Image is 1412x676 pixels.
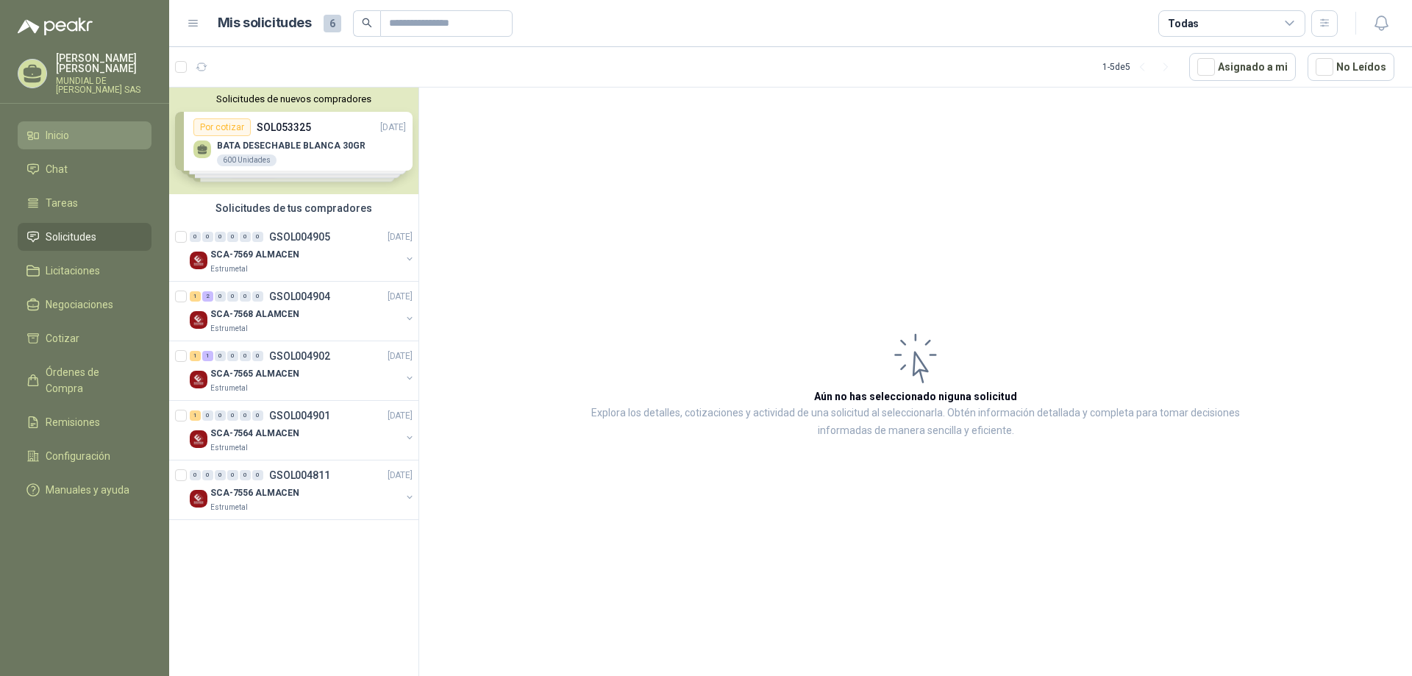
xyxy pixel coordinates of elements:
[190,470,201,480] div: 0
[18,442,151,470] a: Configuración
[190,490,207,508] img: Company Logo
[18,223,151,251] a: Solicitudes
[46,448,110,464] span: Configuración
[210,442,248,454] p: Estrumetal
[388,230,413,244] p: [DATE]
[18,358,151,402] a: Órdenes de Compra
[240,351,251,361] div: 0
[227,410,238,421] div: 0
[169,194,418,222] div: Solicitudes de tus compradores
[18,189,151,217] a: Tareas
[210,307,299,321] p: SCA-7568 ALAMCEN
[18,155,151,183] a: Chat
[190,407,416,454] a: 1 0 0 0 0 0 GSOL004901[DATE] Company LogoSCA-7564 ALMACENEstrumetal
[269,232,330,242] p: GSOL004905
[227,351,238,361] div: 0
[175,93,413,104] button: Solicitudes de nuevos compradores
[252,410,263,421] div: 0
[252,291,263,302] div: 0
[324,15,341,32] span: 6
[190,466,416,513] a: 0 0 0 0 0 0 GSOL004811[DATE] Company LogoSCA-7556 ALMACENEstrumetal
[190,311,207,329] img: Company Logo
[210,427,299,441] p: SCA-7564 ALMACEN
[46,414,100,430] span: Remisiones
[388,349,413,363] p: [DATE]
[190,430,207,448] img: Company Logo
[18,291,151,319] a: Negociaciones
[190,232,201,242] div: 0
[252,470,263,480] div: 0
[1168,15,1199,32] div: Todas
[202,291,213,302] div: 2
[202,470,213,480] div: 0
[210,367,299,381] p: SCA-7565 ALMACEN
[1308,53,1394,81] button: No Leídos
[1189,53,1296,81] button: Asignado a mi
[18,257,151,285] a: Licitaciones
[215,351,226,361] div: 0
[18,476,151,504] a: Manuales y ayuda
[227,291,238,302] div: 0
[269,410,330,421] p: GSOL004901
[215,232,226,242] div: 0
[1102,55,1177,79] div: 1 - 5 de 5
[46,296,113,313] span: Negociaciones
[227,470,238,480] div: 0
[46,263,100,279] span: Licitaciones
[240,470,251,480] div: 0
[46,330,79,346] span: Cotizar
[190,410,201,421] div: 1
[252,232,263,242] div: 0
[240,410,251,421] div: 0
[18,18,93,35] img: Logo peakr
[227,232,238,242] div: 0
[56,53,151,74] p: [PERSON_NAME] [PERSON_NAME]
[46,127,69,143] span: Inicio
[362,18,372,28] span: search
[46,364,138,396] span: Órdenes de Compra
[269,470,330,480] p: GSOL004811
[46,229,96,245] span: Solicitudes
[388,409,413,423] p: [DATE]
[240,291,251,302] div: 0
[190,288,416,335] a: 1 2 0 0 0 0 GSOL004904[DATE] Company LogoSCA-7568 ALAMCENEstrumetal
[202,351,213,361] div: 1
[190,252,207,269] img: Company Logo
[215,410,226,421] div: 0
[210,383,248,394] p: Estrumetal
[218,13,312,34] h1: Mis solicitudes
[252,351,263,361] div: 0
[46,195,78,211] span: Tareas
[56,77,151,94] p: MUNDIAL DE [PERSON_NAME] SAS
[202,410,213,421] div: 0
[210,263,248,275] p: Estrumetal
[190,371,207,388] img: Company Logo
[240,232,251,242] div: 0
[18,121,151,149] a: Inicio
[388,469,413,483] p: [DATE]
[210,248,299,262] p: SCA-7569 ALMACEN
[190,351,201,361] div: 1
[18,324,151,352] a: Cotizar
[566,405,1265,440] p: Explora los detalles, cotizaciones y actividad de una solicitud al seleccionarla. Obtén informaci...
[46,161,68,177] span: Chat
[190,228,416,275] a: 0 0 0 0 0 0 GSOL004905[DATE] Company LogoSCA-7569 ALMACENEstrumetal
[190,347,416,394] a: 1 1 0 0 0 0 GSOL004902[DATE] Company LogoSCA-7565 ALMACENEstrumetal
[46,482,129,498] span: Manuales y ayuda
[210,502,248,513] p: Estrumetal
[169,88,418,194] div: Solicitudes de nuevos compradoresPor cotizarSOL053325[DATE] BATA DESECHABLE BLANCA 30GR600 Unidad...
[269,351,330,361] p: GSOL004902
[814,388,1017,405] h3: Aún no has seleccionado niguna solicitud
[269,291,330,302] p: GSOL004904
[215,470,226,480] div: 0
[215,291,226,302] div: 0
[210,486,299,500] p: SCA-7556 ALMACEN
[190,291,201,302] div: 1
[18,408,151,436] a: Remisiones
[210,323,248,335] p: Estrumetal
[388,290,413,304] p: [DATE]
[202,232,213,242] div: 0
